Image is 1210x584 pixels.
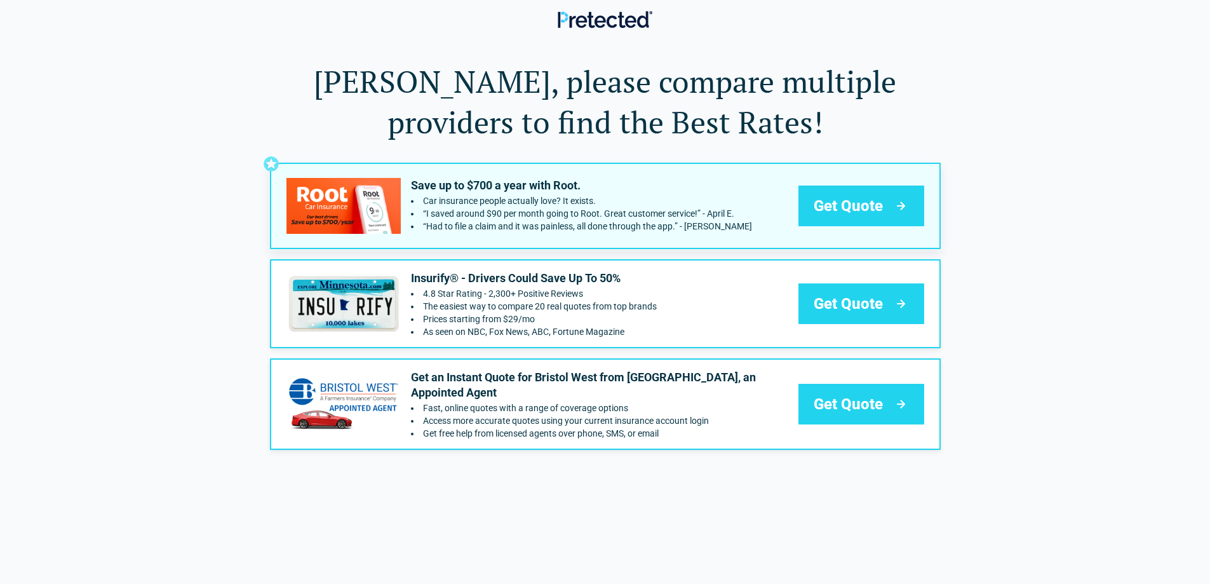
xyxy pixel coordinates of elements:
[411,289,657,299] li: 4.8 Star Rating - 2,300+ Positive Reviews
[270,61,941,142] h1: [PERSON_NAME], please compare multiple providers to find the Best Rates!
[411,327,657,337] li: As seen on NBC, Fox News, ABC, Fortune Magazine
[411,221,752,231] li: “Had to file a claim and it was painless, all done through the app.” - Kevin T.
[411,301,657,311] li: The easiest way to compare 20 real quotes from top brands
[270,259,941,348] a: insurify's logoInsurify® - Drivers Could Save Up To 50%4.8 Star Rating - 2,300+ Positive ReviewsT...
[411,271,657,286] p: Insurify® - Drivers Could Save Up To 50%
[270,163,941,249] a: root's logoSave up to $700 a year with Root.Car insurance people actually love? It exists.“I save...
[286,376,401,431] img: savvy's logo
[270,358,941,450] a: savvy's logoGet an Instant Quote for Bristol West from [GEOGRAPHIC_DATA], an Appointed AgentFast,...
[411,196,752,206] li: Car insurance people actually love? It exists.
[411,178,752,193] p: Save up to $700 a year with Root.
[814,294,883,314] span: Get Quote
[286,178,401,233] img: root's logo
[411,416,788,426] li: Access more accurate quotes using your current insurance account login
[411,428,788,438] li: Get free help from licensed agents over phone, SMS, or email
[286,276,401,331] img: insurify's logo
[814,196,883,216] span: Get Quote
[411,370,788,400] p: Get an Instant Quote for Bristol West from [GEOGRAPHIC_DATA], an Appointed Agent
[814,394,883,414] span: Get Quote
[411,403,788,413] li: Fast, online quotes with a range of coverage options
[411,208,752,219] li: “I saved around $90 per month going to Root. Great customer service!” - April E.
[411,314,657,324] li: Prices starting from $29/mo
